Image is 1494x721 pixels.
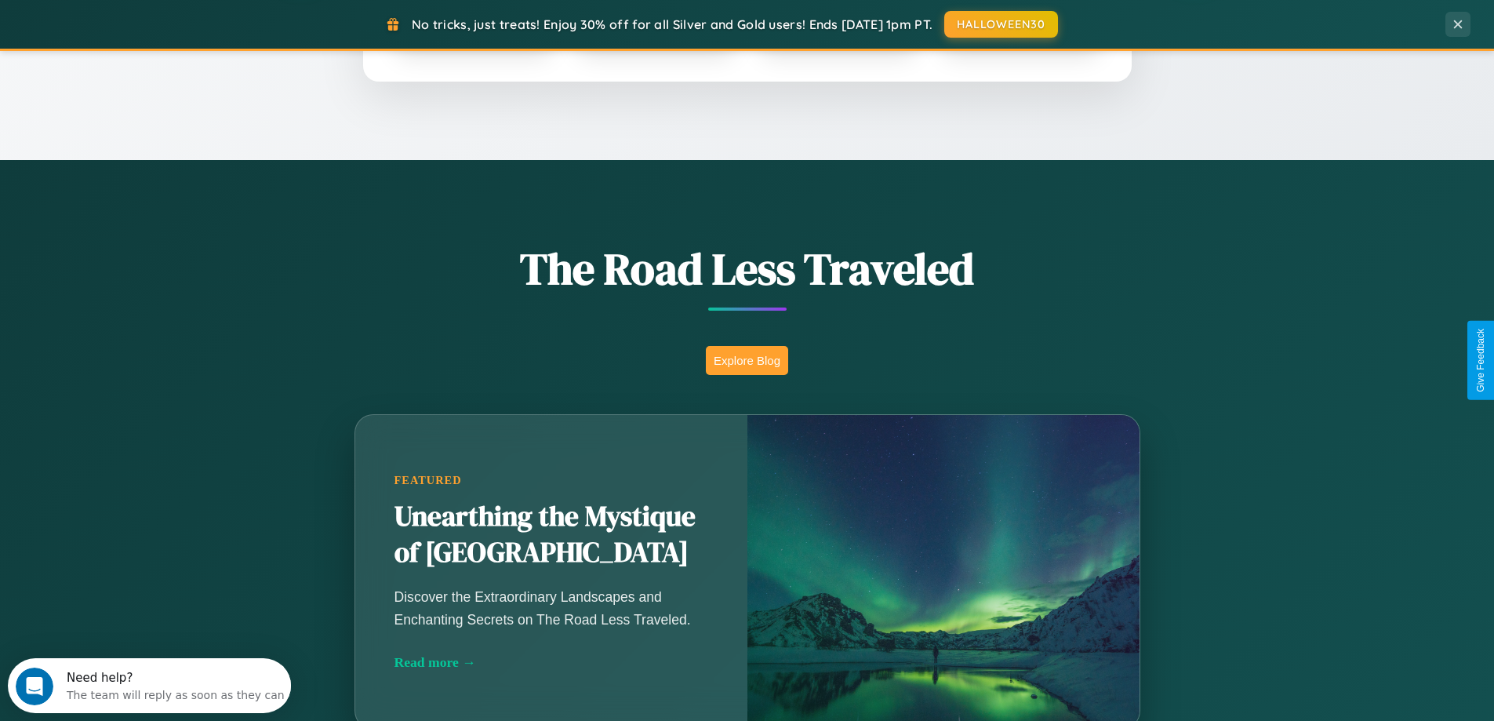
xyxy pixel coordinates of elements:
div: The team will reply as soon as they can [59,26,277,42]
div: Open Intercom Messenger [6,6,292,49]
div: Give Feedback [1475,329,1486,392]
button: Explore Blog [706,346,788,375]
h2: Unearthing the Mystique of [GEOGRAPHIC_DATA] [394,499,708,571]
button: HALLOWEEN30 [944,11,1058,38]
span: No tricks, just treats! Enjoy 30% off for all Silver and Gold users! Ends [DATE] 1pm PT. [412,16,932,32]
p: Discover the Extraordinary Landscapes and Enchanting Secrets on The Road Less Traveled. [394,586,708,630]
div: Read more → [394,654,708,671]
iframe: Intercom live chat discovery launcher [8,658,291,713]
div: Featured [394,474,708,487]
h1: The Road Less Traveled [277,239,1218,299]
iframe: Intercom live chat [16,668,53,705]
div: Need help? [59,13,277,26]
